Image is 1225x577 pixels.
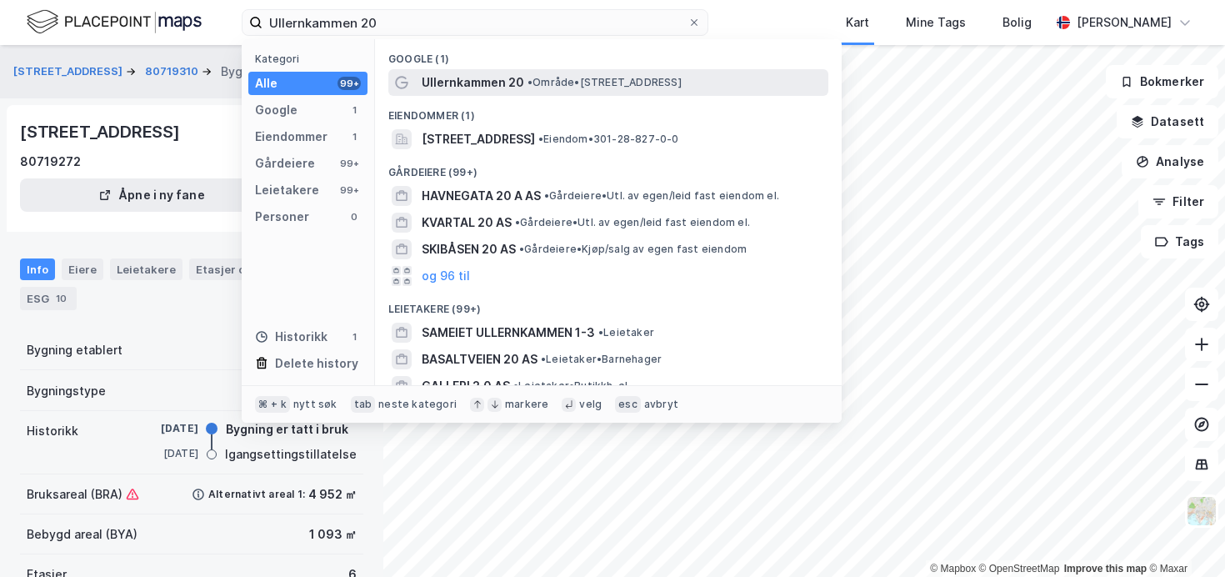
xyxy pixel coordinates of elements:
[505,398,548,411] div: markere
[255,100,297,120] div: Google
[579,398,602,411] div: velg
[255,207,309,227] div: Personer
[1106,65,1218,98] button: Bokmerker
[906,13,966,33] div: Mine Tags
[27,8,202,37] img: logo.f888ab2527a4732fd821a326f86c7f29.svg
[255,73,277,93] div: Alle
[846,13,869,33] div: Kart
[351,396,376,413] div: tab
[20,258,55,280] div: Info
[27,524,137,544] div: Bebygd areal (BYA)
[1142,497,1225,577] iframe: Chat Widget
[422,376,510,396] span: GALLERI 2.0 AS
[422,266,470,286] button: og 96 til
[375,39,842,69] div: Google (1)
[519,243,524,255] span: •
[275,354,358,374] div: Delete history
[538,133,543,145] span: •
[422,129,535,149] span: [STREET_ADDRESS]
[375,153,842,183] div: Gårdeiere (99+)
[62,258,103,280] div: Eiere
[1186,495,1217,527] img: Z
[347,210,361,223] div: 0
[52,290,70,307] div: 10
[347,330,361,344] div: 1
[255,153,315,173] div: Gårdeiere
[544,189,779,203] span: Gårdeiere • Utl. av egen/leid fast eiendom el.
[27,484,139,504] div: Bruksareal (BRA)
[378,398,457,411] div: neste kategori
[422,349,537,369] span: BASALTVEIEN 20 AS
[110,258,182,280] div: Leietakere
[375,96,842,126] div: Eiendommer (1)
[20,118,183,145] div: [STREET_ADDRESS]
[309,524,357,544] div: 1 093 ㎡
[27,340,122,360] div: Bygning etablert
[513,379,631,393] span: Leietaker • Butikkh. el.
[255,53,367,65] div: Kategori
[337,183,361,197] div: 99+
[255,180,319,200] div: Leietakere
[208,488,305,501] div: Alternativt areal 1:
[221,62,267,82] div: Bygning
[293,398,337,411] div: nytt søk
[226,419,348,439] div: Bygning er tatt i bruk
[527,76,532,88] span: •
[262,10,687,35] input: Søk på adresse, matrikkel, gårdeiere, leietakere eller personer
[255,396,290,413] div: ⌘ + k
[1117,105,1218,138] button: Datasett
[347,103,361,117] div: 1
[145,63,202,80] button: 80719310
[422,73,524,93] span: Ullernkammen 20
[422,186,541,206] span: HAVNEGATA 20 A AS
[515,216,520,228] span: •
[513,379,518,392] span: •
[308,484,357,504] div: 4 952 ㎡
[979,563,1060,574] a: OpenStreetMap
[255,327,327,347] div: Historikk
[13,63,126,80] button: [STREET_ADDRESS]
[544,189,549,202] span: •
[375,289,842,319] div: Leietakere (99+)
[1077,13,1172,33] div: [PERSON_NAME]
[132,446,198,461] div: [DATE]
[515,216,750,229] span: Gårdeiere • Utl. av egen/leid fast eiendom el.
[644,398,678,411] div: avbryt
[1141,225,1218,258] button: Tags
[1064,563,1147,574] a: Improve this map
[347,130,361,143] div: 1
[255,127,327,147] div: Eiendommer
[598,326,654,339] span: Leietaker
[20,178,283,212] button: Åpne i ny fane
[20,152,81,172] div: 80719272
[930,563,976,574] a: Mapbox
[538,133,679,146] span: Eiendom • 301-28-827-0-0
[337,157,361,170] div: 99+
[422,239,516,259] span: SKIBÅSEN 20 AS
[27,421,78,441] div: Historikk
[615,396,641,413] div: esc
[422,213,512,233] span: KVARTAL 20 AS
[337,77,361,90] div: 99+
[1122,145,1218,178] button: Analyse
[422,323,595,343] span: SAMEIET ULLERNKAMMEN 1-3
[519,243,747,256] span: Gårdeiere • Kjøp/salg av egen fast eiendom
[527,76,682,89] span: Område • [STREET_ADDRESS]
[598,326,603,339] span: •
[20,287,77,310] div: ESG
[541,353,662,366] span: Leietaker • Barnehager
[1142,497,1225,577] div: Kontrollprogram for chat
[196,262,313,277] div: Etasjer og enheter
[541,353,546,365] span: •
[132,421,198,436] div: [DATE]
[225,444,357,464] div: Igangsettingstillatelse
[1002,13,1032,33] div: Bolig
[27,381,106,401] div: Bygningstype
[1138,185,1218,218] button: Filter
